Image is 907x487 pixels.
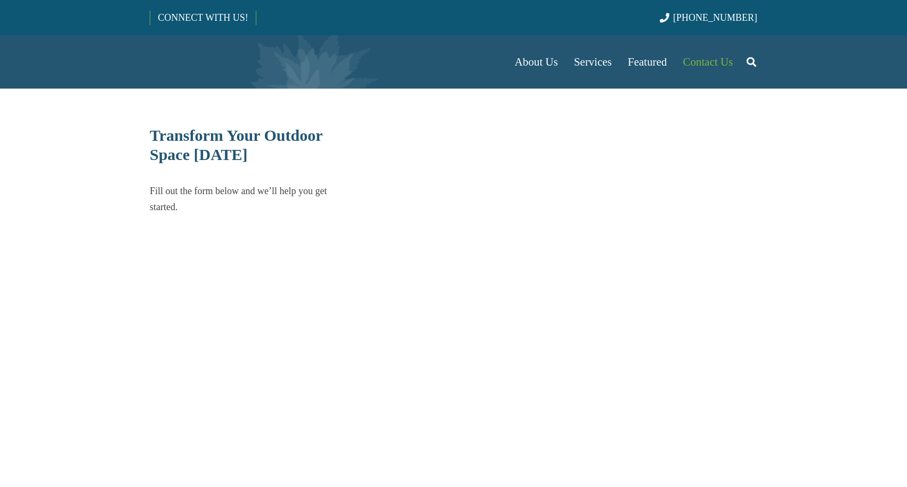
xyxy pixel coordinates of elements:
a: CONNECT WITH US! [150,5,255,30]
span: [PHONE_NUMBER] [673,12,757,23]
a: About Us [507,35,566,89]
a: Services [566,35,620,89]
span: Services [574,55,612,68]
span: About Us [515,55,558,68]
span: Transform Your Outdoor Space [DATE] [150,126,322,163]
a: Borst-Logo [150,41,327,83]
a: Search [741,49,762,75]
span: Contact Us [683,55,733,68]
p: Fill out the form below and we’ll help you get started. [150,183,349,215]
a: [PHONE_NUMBER] [660,12,757,23]
a: Featured [620,35,675,89]
span: Featured [628,55,667,68]
a: Contact Us [675,35,741,89]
